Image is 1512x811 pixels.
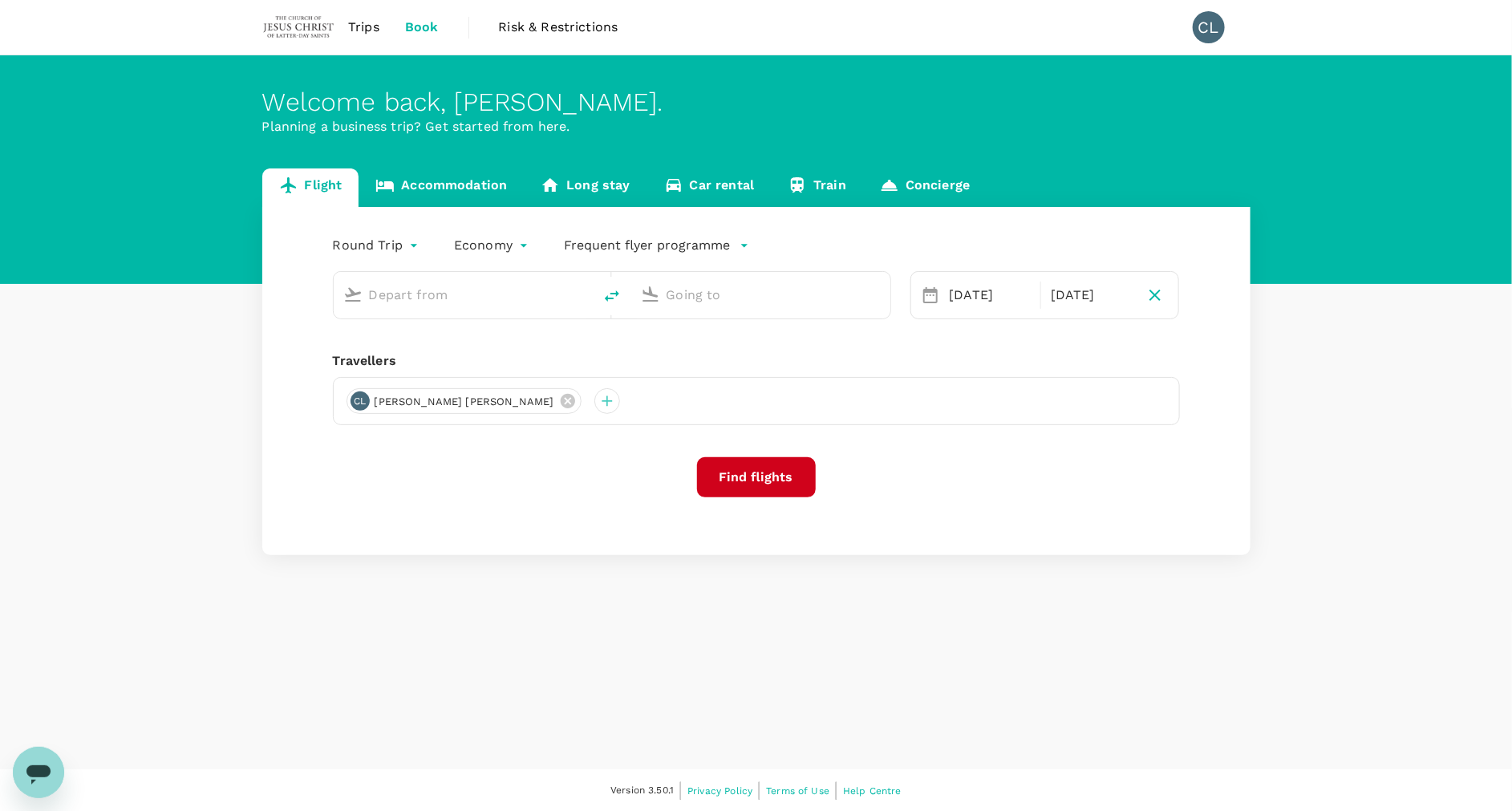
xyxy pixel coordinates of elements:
span: Risk & Restrictions [499,18,618,37]
button: Open [879,293,882,296]
a: Concierge [863,168,987,207]
a: Help Centre [843,782,902,800]
button: Frequent flyer programme [564,236,749,255]
span: Help Centre [843,785,902,797]
span: Book [405,18,439,37]
span: Version 3.50.1 [610,783,674,799]
a: Accommodation [359,168,524,207]
a: Terms of Use [766,782,829,800]
button: Open [582,293,585,296]
span: Trips [348,18,379,37]
a: Train [771,168,863,207]
div: Welcome back , [PERSON_NAME] . [262,87,1251,117]
input: Depart from [369,282,559,307]
div: Economy [454,233,532,258]
a: Flight [262,168,359,207]
div: CL [351,391,370,411]
a: Privacy Policy [687,782,752,800]
a: Long stay [524,168,647,207]
span: Privacy Policy [687,785,752,797]
a: Car rental [647,168,772,207]
span: Terms of Use [766,785,829,797]
span: [PERSON_NAME] [PERSON_NAME] [365,394,564,410]
div: CL[PERSON_NAME] [PERSON_NAME] [347,388,582,414]
img: The Malaysian Church of Jesus Christ of Latter-day Saints [262,10,336,45]
div: CL [1193,11,1225,43]
div: Travellers [333,351,1180,371]
div: Round Trip [333,233,423,258]
p: Planning a business trip? Get started from here. [262,117,1251,136]
iframe: Button to launch messaging window [13,747,64,798]
div: [DATE] [943,279,1037,311]
button: delete [593,277,631,315]
div: [DATE] [1044,279,1138,311]
p: Frequent flyer programme [564,236,730,255]
input: Going to [667,282,857,307]
button: Find flights [697,457,816,497]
